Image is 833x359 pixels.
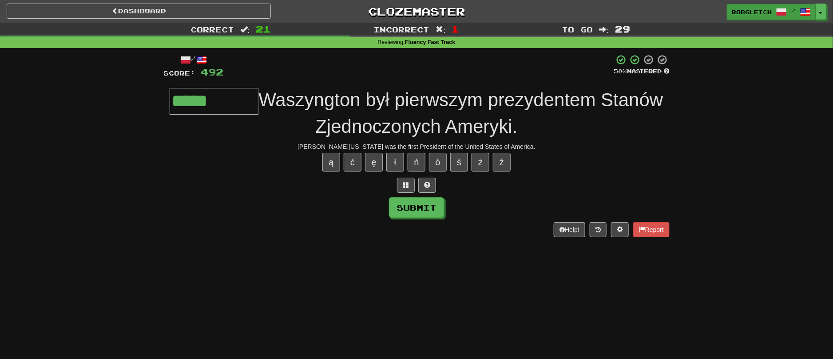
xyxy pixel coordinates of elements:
span: Correct [190,25,234,34]
button: ż [472,153,489,172]
span: Incorrect [374,25,430,34]
a: Dashboard [7,4,271,19]
button: ł [386,153,404,172]
span: Score: [163,69,195,77]
span: 29 [615,24,630,34]
button: ń [408,153,425,172]
span: : [436,26,446,33]
button: ą [322,153,340,172]
button: Round history (alt+y) [590,222,607,237]
button: ó [429,153,447,172]
span: To go [562,25,593,34]
span: 21 [256,24,271,34]
button: ź [493,153,511,172]
button: ś [450,153,468,172]
button: Single letter hint - you only get 1 per sentence and score half the points! alt+h [418,178,436,193]
span: RobGleich [732,8,772,16]
span: / [791,8,796,14]
span: 1 [452,24,459,34]
div: / [163,54,223,65]
button: Help! [554,222,585,237]
div: Mastered [614,68,670,76]
button: ć [344,153,361,172]
span: 50 % [614,68,627,75]
button: ę [365,153,383,172]
span: : [599,26,609,33]
div: [PERSON_NAME][US_STATE] was the first President of the United States of America. [163,142,670,151]
button: Report [633,222,670,237]
span: : [240,26,250,33]
a: Clozemaster [284,4,548,19]
span: 492 [201,66,223,77]
button: Submit [389,197,444,218]
span: Waszyngton był pierwszym prezydentem Stanów Zjednoczonych Ameryki. [258,89,663,136]
strong: Fluency Fast Track [405,39,455,45]
a: RobGleich / [727,4,816,20]
button: Switch sentence to multiple choice alt+p [397,178,415,193]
